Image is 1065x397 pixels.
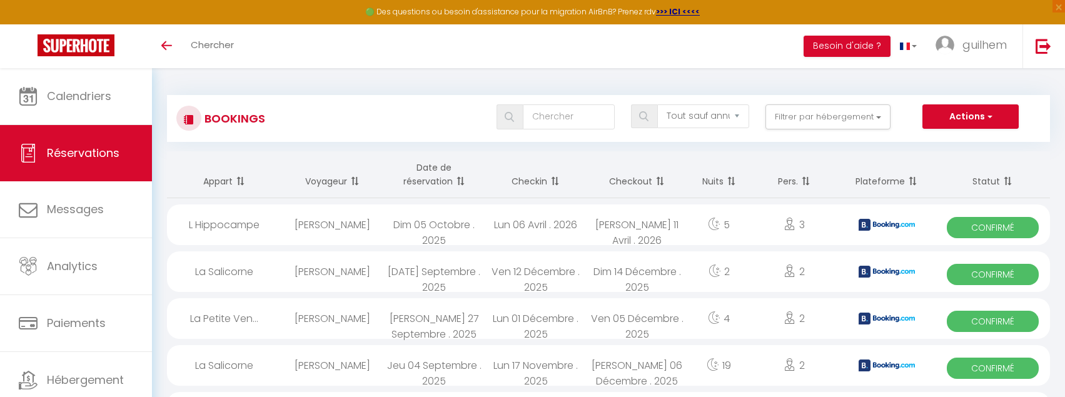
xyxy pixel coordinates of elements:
th: Sort by status [935,151,1050,198]
th: Sort by checkin [485,151,586,198]
a: >>> ICI <<<< [656,6,700,17]
img: Super Booking [38,34,114,56]
input: Chercher [523,104,615,129]
span: Chercher [191,38,234,51]
th: Sort by nights [688,151,750,198]
a: ... guilhem [926,24,1022,68]
th: Sort by people [750,151,838,198]
img: logout [1036,38,1051,54]
th: Sort by checkout [587,151,688,198]
span: Calendriers [47,88,111,104]
h3: Bookings [201,104,265,133]
span: Analytics [47,258,98,274]
button: Filtrer par hébergement [765,104,891,129]
span: Messages [47,201,104,217]
span: Paiements [47,315,106,331]
th: Sort by guest [282,151,383,198]
a: Chercher [181,24,243,68]
span: Hébergement [47,372,124,388]
th: Sort by booking date [383,151,485,198]
img: ... [936,36,954,54]
th: Sort by rentals [167,151,282,198]
th: Sort by channel [838,151,935,198]
button: Besoin d'aide ? [804,36,891,57]
span: Réservations [47,145,119,161]
button: Actions [922,104,1019,129]
span: guilhem [962,37,1007,53]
